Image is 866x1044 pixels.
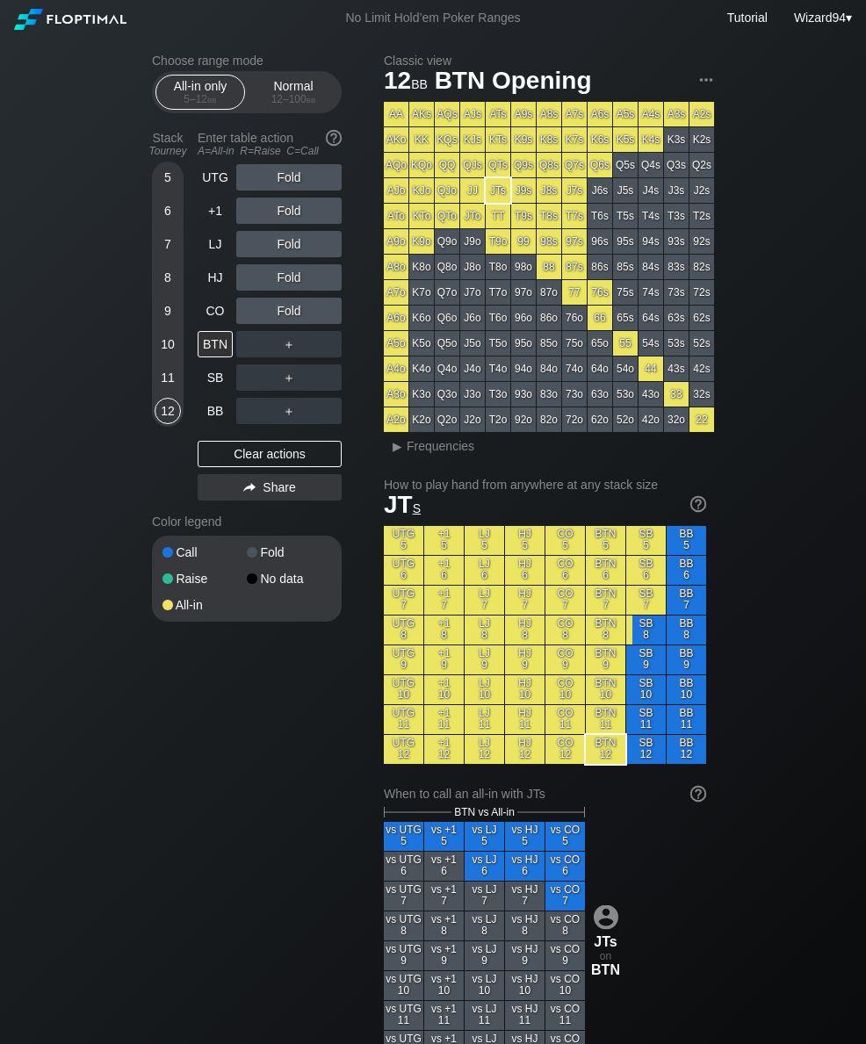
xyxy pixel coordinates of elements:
div: BB 9 [667,645,706,674]
div: 64o [588,356,612,381]
div: BB [198,398,233,424]
div: Stack [145,124,191,164]
div: BTN 12 [586,735,625,764]
div: A6o [384,306,408,330]
div: Share [198,474,342,500]
div: BB 6 [667,556,706,585]
div: 85o [537,331,561,356]
div: BTN 7 [586,586,625,615]
div: QTs [486,153,510,177]
div: All-in only [160,76,241,109]
div: T2o [486,407,510,432]
div: BTN 11 [586,705,625,734]
div: AQo [384,153,408,177]
div: T2s [689,204,714,228]
div: A8o [384,255,408,279]
div: SB 6 [626,556,666,585]
img: help.32db89a4.svg [324,128,343,148]
div: SB 5 [626,526,666,555]
div: CO 7 [545,586,585,615]
div: 63o [588,382,612,407]
img: help.32db89a4.svg [689,494,708,514]
span: Wizard94 [794,11,846,25]
div: Fold [247,546,331,558]
div: +1 12 [424,735,464,764]
div: T6o [486,306,510,330]
div: HJ 11 [505,705,545,734]
div: 8 [155,264,181,291]
div: +1 7 [424,586,464,615]
div: Enter table action [198,124,342,164]
div: 9 [155,298,181,324]
div: HJ 12 [505,735,545,764]
div: All-in [162,599,247,611]
div: vs +1 5 [424,822,464,851]
div: T9o [486,229,510,254]
div: 12 [155,398,181,424]
div: 5 [155,164,181,191]
div: 33 [664,382,689,407]
div: +1 11 [424,705,464,734]
div: 6 [155,198,181,224]
div: Q8o [435,255,459,279]
div: J7s [562,178,587,203]
div: +1 5 [424,526,464,555]
div: 62o [588,407,612,432]
div: AKs [409,102,434,126]
div: 10 [155,331,181,357]
div: T8s [537,204,561,228]
div: A2o [384,407,408,432]
div: CO [198,298,233,324]
div: K7s [562,127,587,152]
div: 42o [639,407,663,432]
div: J8o [460,255,485,279]
div: 76s [588,280,612,305]
div: UTG 5 [384,526,423,555]
div: 54o [613,356,638,381]
div: BB 8 [667,616,706,644]
div: K5s [613,127,638,152]
div: JTo [460,204,485,228]
span: bb [207,93,217,105]
div: 93o [511,382,536,407]
div: CO 10 [545,675,585,704]
div: SB [198,364,233,391]
div: 93s [664,229,689,254]
div: Q2s [689,153,714,177]
div: A2s [689,102,714,126]
div: T4o [486,356,510,381]
div: J6o [460,306,485,330]
div: K4s [639,127,663,152]
div: T7s [562,204,587,228]
div: KQs [435,127,459,152]
div: KK [409,127,434,152]
div: 55 [613,331,638,356]
div: SB 8 [626,616,666,644]
div: J6s [588,178,612,203]
div: J8s [537,178,561,203]
div: ＋ [236,364,342,391]
img: Floptimal logo [14,9,126,30]
div: A5o [384,331,408,356]
div: J3o [460,382,485,407]
div: Q5s [613,153,638,177]
div: J4s [639,178,663,203]
div: AA [384,102,408,126]
h2: How to play hand from anywhere at any stack size [384,478,706,492]
div: 98s [537,229,561,254]
div: CO 8 [545,616,585,644]
div: 94o [511,356,536,381]
div: 96o [511,306,536,330]
div: +1 [198,198,233,224]
div: ＋ [236,331,342,357]
div: 97o [511,280,536,305]
div: BB 11 [667,705,706,734]
div: 74s [639,280,663,305]
div: BTN 8 [586,616,625,644]
div: 43o [639,382,663,407]
div: J7o [460,280,485,305]
div: 11 [155,364,181,391]
div: K7o [409,280,434,305]
div: 95s [613,229,638,254]
div: A3s [664,102,689,126]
